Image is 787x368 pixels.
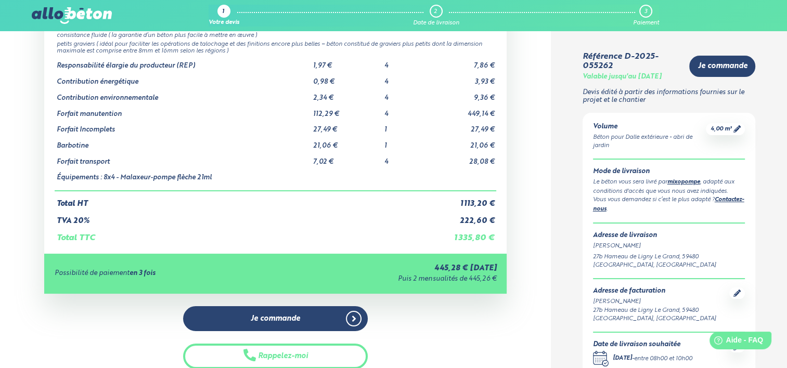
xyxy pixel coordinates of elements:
a: Je commande [183,306,368,332]
div: Votre devis [209,20,239,27]
td: Forfait Incomplets [55,118,311,134]
td: 112,29 € [311,102,382,119]
a: 2 Date de livraison [413,5,459,27]
td: TVA 20% [55,208,431,226]
td: 28,08 € [431,150,496,166]
div: 2 [434,8,437,15]
span: Je commande [251,314,300,323]
td: 9,36 € [431,86,496,102]
td: 1 [382,118,431,134]
a: 3 Paiement [633,5,659,27]
div: 1 [222,9,224,16]
td: 4 [382,86,431,102]
a: mixopompe [667,179,700,185]
td: 7,02 € [311,150,382,166]
td: 1 335,80 € [431,225,496,243]
td: 1 113,20 € [431,191,496,208]
p: Devis édité à partir des informations fournies sur le projet et le chantier [583,89,756,104]
strong: en 3 fois [130,270,156,277]
td: 4 [382,102,431,119]
td: Responsabilité élargie du producteur (REP) [55,54,311,70]
td: 0,98 € [311,70,382,86]
td: 21,06 € [311,134,382,150]
td: Forfait manutention [55,102,311,119]
td: Barbotine [55,134,311,150]
div: Date de livraison [413,20,459,27]
td: 4 [382,70,431,86]
div: [PERSON_NAME] [593,297,730,306]
td: 1,97 € [311,54,382,70]
td: 3,93 € [431,70,496,86]
td: petits graviers ( idéal pour faciliter les opérations de talochage et des finitions encore plus b... [55,39,497,55]
td: 4 [382,150,431,166]
td: 21,06 € [431,134,496,150]
div: Puis 2 mensualités de 445,26 € [278,275,496,283]
div: 3 [644,8,647,15]
td: 4 [382,54,431,70]
td: Contribution énergétique [55,70,311,86]
div: Mode de livraison [593,168,745,176]
td: Contribution environnementale [55,86,311,102]
div: Possibilité de paiement [55,270,278,278]
div: Référence D-2025-055262 [583,52,681,71]
div: Adresse de livraison [593,232,745,240]
div: Adresse de facturation [593,287,730,295]
td: 2,34 € [311,86,382,102]
div: [DATE] [613,354,632,363]
a: Je commande [689,56,755,77]
div: Date de livraison souhaitée [593,341,692,349]
div: entre 08h00 et 10h00 [634,354,692,363]
td: 449,14 € [431,102,496,119]
div: 27b Hameau de Ligny Le Grand, 59480 [GEOGRAPHIC_DATA], [GEOGRAPHIC_DATA] [593,306,730,324]
div: 27b Hameau de Ligny Le Grand, 59480 [GEOGRAPHIC_DATA], [GEOGRAPHIC_DATA] [593,253,745,270]
td: Total HT [55,191,431,208]
td: 1 [382,134,431,150]
iframe: Help widget launcher [694,327,776,357]
td: 7,86 € [431,54,496,70]
div: [PERSON_NAME] [593,242,745,251]
div: Le béton vous sera livré par , adapté aux conditions d'accès que vous nous avez indiquées. [593,178,745,196]
div: Béton pour Dalle extérieure - abri de jardin [593,133,706,151]
div: 445,28 € [DATE] [278,264,496,273]
div: - [613,354,692,363]
img: allobéton [32,7,112,24]
td: consistance fluide ( la garantie d’un béton plus facile à mettre en œuvre ) [55,30,497,39]
td: 27,49 € [431,118,496,134]
td: 222,60 € [431,208,496,226]
td: Équipements : 8x4 - Malaxeur-pompe flèche 21ml [55,166,311,191]
div: Paiement [633,20,659,27]
td: Total TTC [55,225,431,243]
td: Forfait transport [55,150,311,166]
a: 1 Votre devis [209,5,239,27]
div: Valable jusqu'au [DATE] [583,73,662,81]
div: Volume [593,123,706,131]
td: 27,49 € [311,118,382,134]
div: Vous vous demandez si c’est le plus adapté ? . [593,195,745,214]
span: Je commande [698,62,747,71]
